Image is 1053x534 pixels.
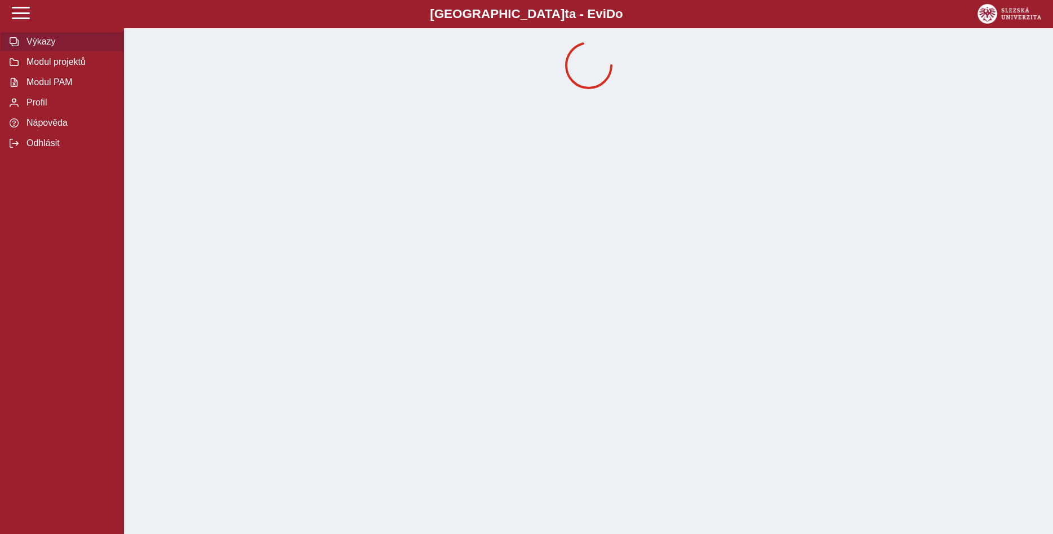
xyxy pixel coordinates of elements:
span: Nápověda [23,118,114,128]
span: D [606,7,615,21]
span: Výkazy [23,37,114,47]
b: [GEOGRAPHIC_DATA] a - Evi [34,7,1019,21]
span: Profil [23,98,114,108]
span: t [565,7,568,21]
span: Odhlásit [23,138,114,148]
img: logo_web_su.png [978,4,1041,24]
span: Modul PAM [23,77,114,87]
span: o [615,7,623,21]
span: Modul projektů [23,57,114,67]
